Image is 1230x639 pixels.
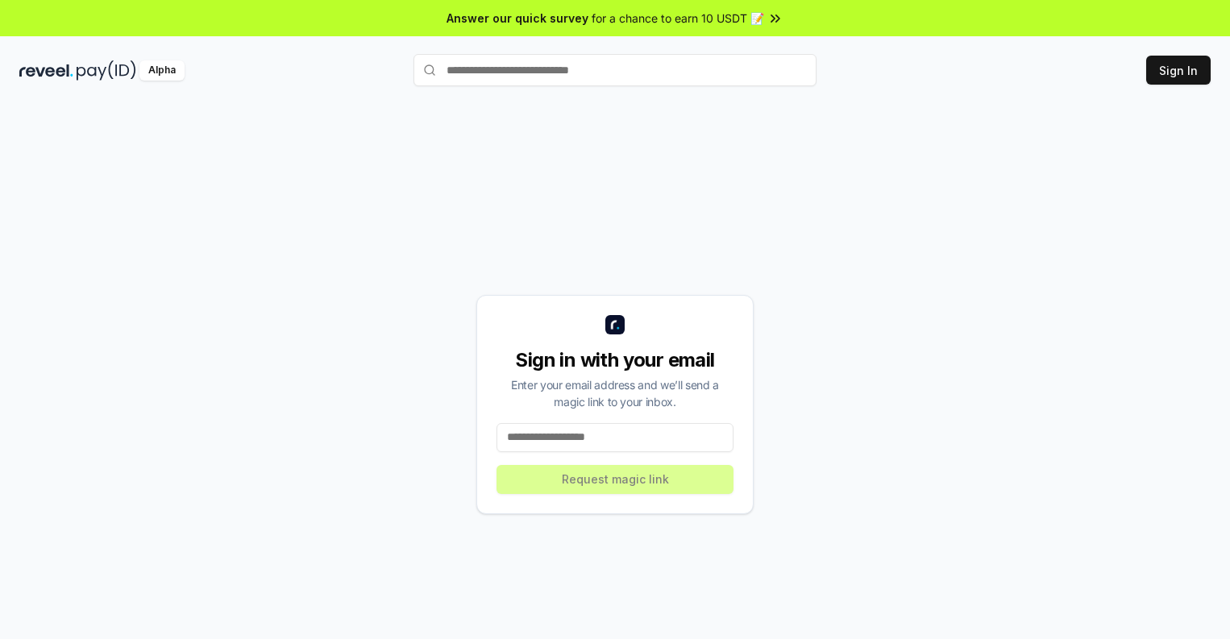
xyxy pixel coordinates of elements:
[497,376,733,410] div: Enter your email address and we’ll send a magic link to your inbox.
[139,60,185,81] div: Alpha
[592,10,764,27] span: for a chance to earn 10 USDT 📝
[605,315,625,334] img: logo_small
[497,347,733,373] div: Sign in with your email
[77,60,136,81] img: pay_id
[1146,56,1211,85] button: Sign In
[447,10,588,27] span: Answer our quick survey
[19,60,73,81] img: reveel_dark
